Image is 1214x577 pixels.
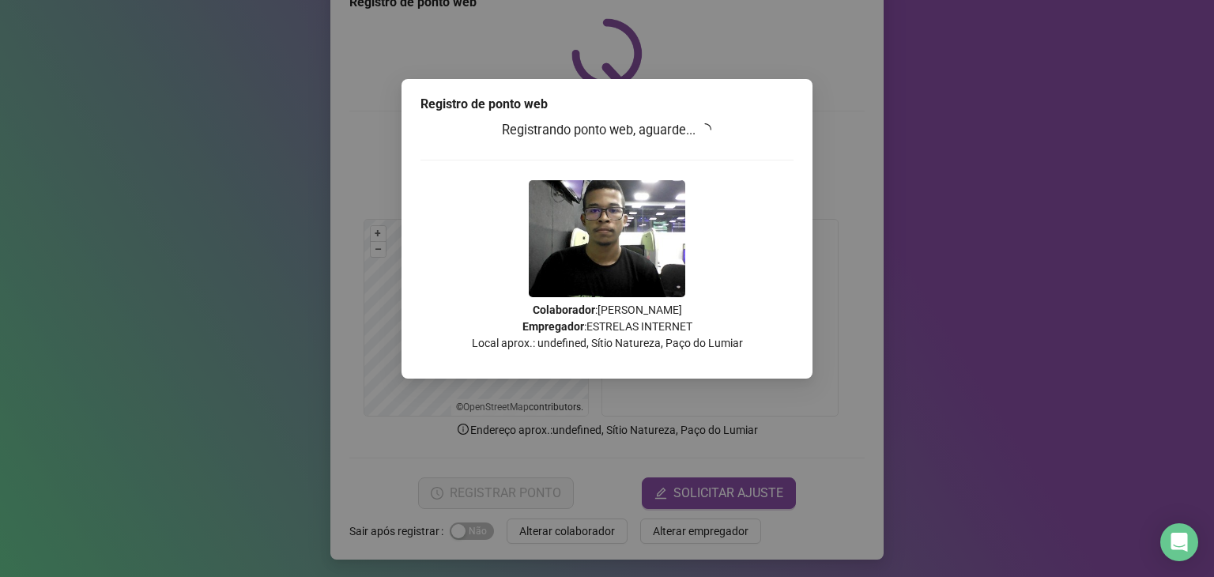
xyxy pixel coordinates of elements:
span: loading [699,123,711,136]
img: 9k= [529,180,685,297]
strong: Empregador [522,320,584,333]
h3: Registrando ponto web, aguarde... [420,120,794,141]
p: : [PERSON_NAME] : ESTRELAS INTERNET Local aprox.: undefined, Sítio Natureza, Paço do Lumiar [420,302,794,352]
div: Registro de ponto web [420,95,794,114]
div: Open Intercom Messenger [1160,523,1198,561]
strong: Colaborador [533,304,595,316]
